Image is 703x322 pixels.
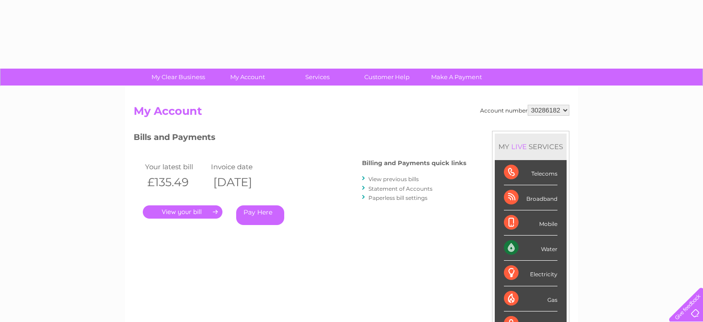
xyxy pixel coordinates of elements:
a: Customer Help [349,69,425,86]
h4: Billing and Payments quick links [362,160,466,166]
a: My Account [210,69,286,86]
a: Services [280,69,355,86]
h3: Bills and Payments [134,131,466,147]
a: . [143,205,222,219]
td: Invoice date [209,161,275,173]
a: Statement of Accounts [368,185,433,192]
div: Telecoms [504,160,557,185]
a: View previous bills [368,176,419,182]
div: Account number [480,105,569,116]
div: Mobile [504,210,557,236]
div: LIVE [509,142,529,151]
th: [DATE] [209,173,275,192]
a: My Clear Business [141,69,216,86]
div: MY SERVICES [495,134,567,160]
div: Gas [504,286,557,311]
a: Make A Payment [419,69,494,86]
a: Paperless bill settings [368,194,427,201]
div: Water [504,236,557,261]
td: Your latest bill [143,161,209,173]
div: Electricity [504,261,557,286]
a: Pay Here [236,205,284,225]
div: Broadband [504,185,557,210]
th: £135.49 [143,173,209,192]
h2: My Account [134,105,569,122]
